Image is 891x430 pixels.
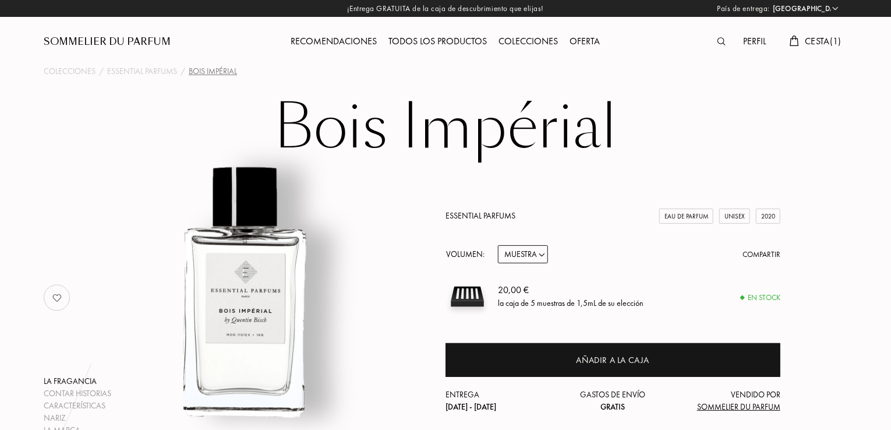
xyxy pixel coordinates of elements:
[44,412,111,424] div: Nariz
[756,209,780,224] div: 2020
[737,35,772,47] a: Perfil
[741,292,780,304] div: En stock
[99,65,104,77] div: /
[154,96,737,160] h1: Bois Impérial
[737,34,772,50] div: Perfil
[493,35,564,47] a: Colecciones
[44,65,96,77] a: Colecciones
[383,35,493,47] a: Todos los productos
[446,401,496,412] span: [DATE] - [DATE]
[719,209,750,224] div: Unisex
[564,34,606,50] div: Oferta
[557,389,669,413] div: Gastos de envío
[498,284,643,298] div: 20,00 €
[564,35,606,47] a: Oferta
[697,401,780,412] span: Sommelier du Parfum
[742,249,780,260] div: Compartir
[107,65,177,77] a: Essential Parfums
[383,34,493,50] div: Todos los productos
[189,65,237,77] div: Bois Impérial
[44,400,111,412] div: Características
[446,275,489,319] img: sample box
[446,389,557,413] div: Entrega
[577,354,650,367] div: Añadir a la caja
[44,35,171,49] a: Sommelier du Parfum
[45,286,69,309] img: no_like_p.png
[498,298,643,310] div: la caja de 5 muestras de 1,5mL de su elección
[285,35,383,47] a: Recomendaciones
[600,401,625,412] span: Gratis
[717,37,726,45] img: search_icn.svg
[659,209,713,224] div: Eau de Parfum
[44,387,111,400] div: Contar historias
[181,65,185,77] div: /
[44,375,111,387] div: La fragancia
[446,210,515,221] a: Essential Parfums
[446,245,491,263] div: Volumen:
[285,34,383,50] div: Recomendaciones
[717,3,770,15] span: País de entrega:
[805,35,842,47] span: Cesta ( 1 )
[790,36,799,46] img: cart.svg
[669,389,780,413] div: Vendido por
[493,34,564,50] div: Colecciones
